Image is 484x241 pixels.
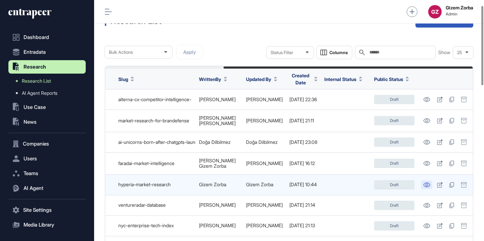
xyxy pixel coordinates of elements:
div: [DATE] 23:08 [289,139,318,145]
span: News [24,119,37,125]
button: Users [8,152,86,165]
a: [PERSON_NAME] [199,120,236,126]
span: WrittenBy [199,76,221,83]
div: market-research-for-brandefense [118,118,192,123]
a: [PERSON_NAME] [246,223,283,228]
span: Updated By [246,76,271,83]
div: [DATE] 21:13 [289,223,318,228]
div: Draft [374,159,414,168]
div: Draft [374,116,414,125]
span: AI Agent Reports [22,90,57,96]
div: Draft [374,137,414,147]
a: [PERSON_NAME] [246,202,283,208]
a: [PERSON_NAME] [199,202,236,208]
span: Use Case [24,105,46,110]
span: Bulk Actions [109,50,133,55]
a: Doğa Dilbilmez [199,139,231,145]
button: Teams [8,167,86,180]
button: Companies [8,137,86,151]
button: Media Library [8,218,86,232]
button: Public Status [374,76,409,83]
button: Created Date [289,72,318,86]
div: [DATE] 10:44 [289,182,318,187]
div: [DATE] 21:14 [289,202,318,208]
button: Use Case [8,101,86,114]
div: Draft [374,201,414,210]
span: Slug [118,76,128,83]
button: GZ [428,5,442,18]
a: [PERSON_NAME] [246,160,283,166]
span: AI Agent [24,186,43,191]
div: Draft [374,221,414,231]
span: Show [438,50,450,55]
span: Admin [446,12,473,16]
div: alterna-cx-competitor-intelligence- [118,97,192,102]
a: [PERSON_NAME] [246,118,283,123]
span: Research List [22,78,51,84]
div: [DATE] 21:11 [289,118,318,123]
a: Gizem Zorba [199,182,226,187]
button: Columns [316,46,352,59]
span: Teams [24,171,38,176]
span: Entradata [24,49,46,55]
span: Status Filter [271,50,293,55]
a: Dashboard [8,31,86,44]
a: [PERSON_NAME] [199,223,236,228]
button: News [8,115,86,129]
span: Columns [329,50,348,55]
button: Entradata [8,45,86,59]
button: Research [8,60,86,74]
div: Draft [374,95,414,104]
div: faradai-market-intelligence [118,161,192,166]
span: Dashboard [24,35,49,40]
button: WrittenBy [199,76,227,83]
a: Research List [12,75,86,87]
span: Site Settings [23,207,52,213]
button: AI Agent [8,182,86,195]
span: Companies [23,141,49,147]
strong: Gizem Zorba [446,5,473,10]
span: Public Status [374,76,403,83]
a: [PERSON_NAME] [246,96,283,102]
a: Gizem Zorba [199,163,226,169]
a: [PERSON_NAME] [199,158,236,163]
span: 25 [457,50,462,55]
span: Internal Status [324,76,356,83]
div: hyperia-market-research [118,182,192,187]
button: Site Settings [8,203,86,217]
div: ai-unicorns-born-after-chatgpts-launch [118,139,192,145]
span: Media Library [24,222,54,228]
a: [PERSON_NAME] [199,96,236,102]
button: Slug [118,76,134,83]
a: [PERSON_NAME] [199,115,236,121]
div: ventureradar-database [118,202,192,208]
span: Users [24,156,37,161]
a: Gizem Zorba [246,182,273,187]
div: [DATE] 16:12 [289,161,318,166]
a: AI Agent Reports [12,87,86,99]
span: Research [24,64,46,70]
button: Updated By [246,76,277,83]
button: Internal Status [324,76,362,83]
div: [DATE] 22:36 [289,97,318,102]
div: Draft [374,180,414,190]
a: Doğa Dilbilmez [246,139,278,145]
div: nyc-enterprise-tech-index [118,223,192,228]
span: Created Date [289,72,312,86]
